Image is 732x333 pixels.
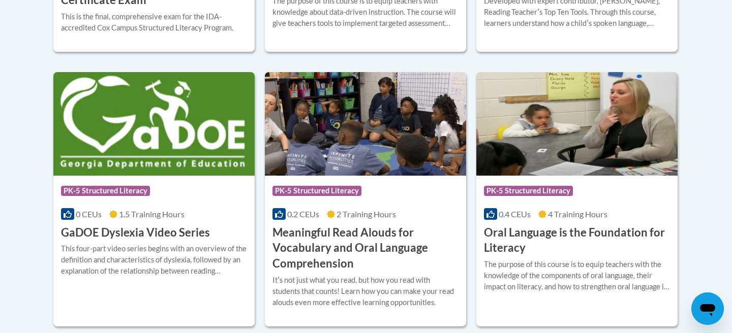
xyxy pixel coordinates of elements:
[476,72,678,326] a: Course LogoPK-5 Structured Literacy0.4 CEUs4 Training Hours Oral Language is the Foundation for L...
[61,186,150,196] span: PK-5 Structured Literacy
[484,186,573,196] span: PK-5 Structured Literacy
[337,209,396,219] span: 2 Training Hours
[272,225,459,272] h3: Meaningful Read Alouds for Vocabulary and Oral Language Comprehension
[61,243,247,277] div: This four-part video series begins with an overview of the definition and characteristics of dysl...
[272,275,459,308] div: Itʹs not just what you read, but how you read with students that counts! Learn how you can make y...
[61,11,247,34] div: This is the final, comprehensive exam for the IDA-accredited Cox Campus Structured Literacy Program.
[548,209,607,219] span: 4 Training Hours
[265,72,466,326] a: Course LogoPK-5 Structured Literacy0.2 CEUs2 Training Hours Meaningful Read Alouds for Vocabulary...
[76,209,102,219] span: 0 CEUs
[484,225,670,256] h3: Oral Language is the Foundation for Literacy
[53,72,255,326] a: Course LogoPK-5 Structured Literacy0 CEUs1.5 Training Hours GaDOE Dyslexia Video SeriesThis four-...
[691,292,724,325] iframe: Button to launch messaging window
[484,259,670,292] div: The purpose of this course is to equip teachers with the knowledge of the components of oral lang...
[476,72,678,176] img: Course Logo
[265,72,466,176] img: Course Logo
[61,225,210,241] h3: GaDOE Dyslexia Video Series
[119,209,185,219] span: 1.5 Training Hours
[287,209,319,219] span: 0.2 CEUs
[272,186,361,196] span: PK-5 Structured Literacy
[499,209,531,219] span: 0.4 CEUs
[53,72,255,176] img: Course Logo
